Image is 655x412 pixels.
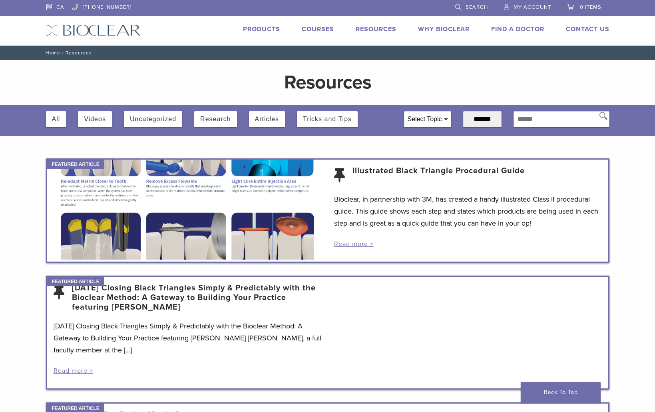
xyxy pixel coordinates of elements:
[334,240,374,248] a: Read more >
[142,73,514,92] h1: Resources
[514,4,551,10] span: My Account
[404,112,451,127] div: Select Topic
[84,111,106,127] button: Videos
[54,320,321,356] p: [DATE] Closing Black Triangles Simply & Predictably with the Bioclear Method: A Gateway to Buildi...
[46,24,141,36] img: Bioclear
[54,367,93,375] a: Read more >
[356,25,396,33] a: Resources
[418,25,470,33] a: Why Bioclear
[303,111,352,127] button: Tricks and Tips
[302,25,334,33] a: Courses
[521,382,601,403] a: Back To Top
[580,4,601,10] span: 0 items
[72,283,321,312] a: [DATE] Closing Black Triangles Simply & Predictably with the Bioclear Method: A Gateway to Buildi...
[466,4,488,10] span: Search
[243,25,280,33] a: Products
[255,111,279,127] button: Articles
[334,193,602,229] p: Bioclear, in partnership with 3M, has created a handy illustrated Class II procedural guide. This...
[43,50,60,56] a: Home
[200,111,231,127] button: Research
[566,25,609,33] a: Contact Us
[352,166,525,185] a: Illustrated Black Triangle Procedural Guide
[60,51,66,55] span: /
[491,25,544,33] a: Find A Doctor
[40,46,615,60] nav: Resources
[52,111,60,127] button: All
[130,111,176,127] button: Uncategorized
